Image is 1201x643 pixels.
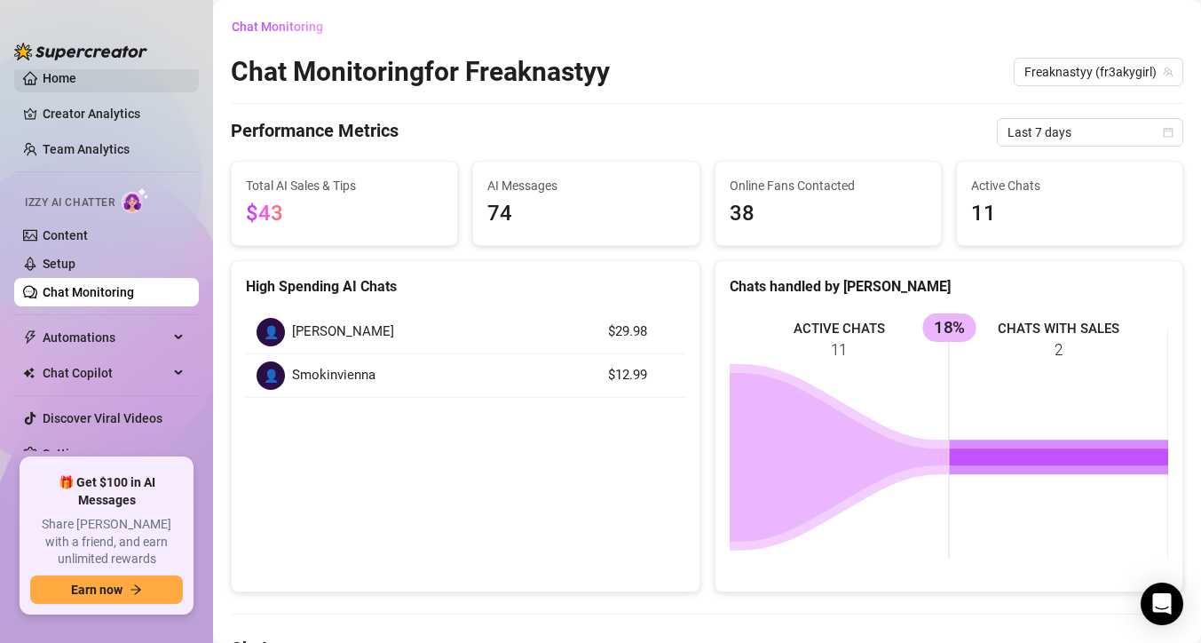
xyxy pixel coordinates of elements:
[43,359,169,387] span: Chat Copilot
[971,197,1168,231] span: 11
[246,201,283,226] span: $43
[23,367,35,379] img: Chat Copilot
[1007,119,1173,146] span: Last 7 days
[608,321,675,343] article: $29.98
[730,176,927,195] span: Online Fans Contacted
[43,228,88,242] a: Content
[43,99,185,128] a: Creator Analytics
[43,142,130,156] a: Team Analytics
[30,516,183,568] span: Share [PERSON_NAME] with a friend, and earn unlimited rewards
[43,447,90,461] a: Settings
[43,411,162,425] a: Discover Viral Videos
[246,275,685,298] div: High Spending AI Chats
[1163,127,1173,138] span: calendar
[43,323,169,352] span: Automations
[292,321,394,343] span: [PERSON_NAME]
[1024,59,1173,85] span: Freaknastyy (fr3akygirl)
[257,318,285,346] div: 👤
[487,176,684,195] span: AI Messages
[25,194,115,211] span: Izzy AI Chatter
[43,285,134,299] a: Chat Monitoring
[608,365,675,386] article: $12.99
[971,176,1168,195] span: Active Chats
[122,187,149,213] img: AI Chatter
[246,176,443,195] span: Total AI Sales & Tips
[292,365,375,386] span: Smokinvienna
[730,197,927,231] span: 38
[43,71,76,85] a: Home
[231,118,399,147] h4: Performance Metrics
[1141,583,1183,625] div: Open Intercom Messenger
[730,275,1169,298] div: Chats handled by [PERSON_NAME]
[130,583,142,596] span: arrow-right
[23,330,37,345] span: thunderbolt
[71,583,122,597] span: Earn now
[257,361,285,390] div: 👤
[487,197,684,231] span: 74
[30,576,183,604] button: Earn nowarrow-right
[14,43,147,60] img: logo-BBDzfeDw.svg
[1163,67,1173,77] span: team
[231,55,610,89] h2: Chat Monitoring for Freaknastyy
[30,474,183,509] span: 🎁 Get $100 in AI Messages
[43,257,75,271] a: Setup
[231,12,337,41] button: Chat Monitoring
[232,20,323,34] span: Chat Monitoring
